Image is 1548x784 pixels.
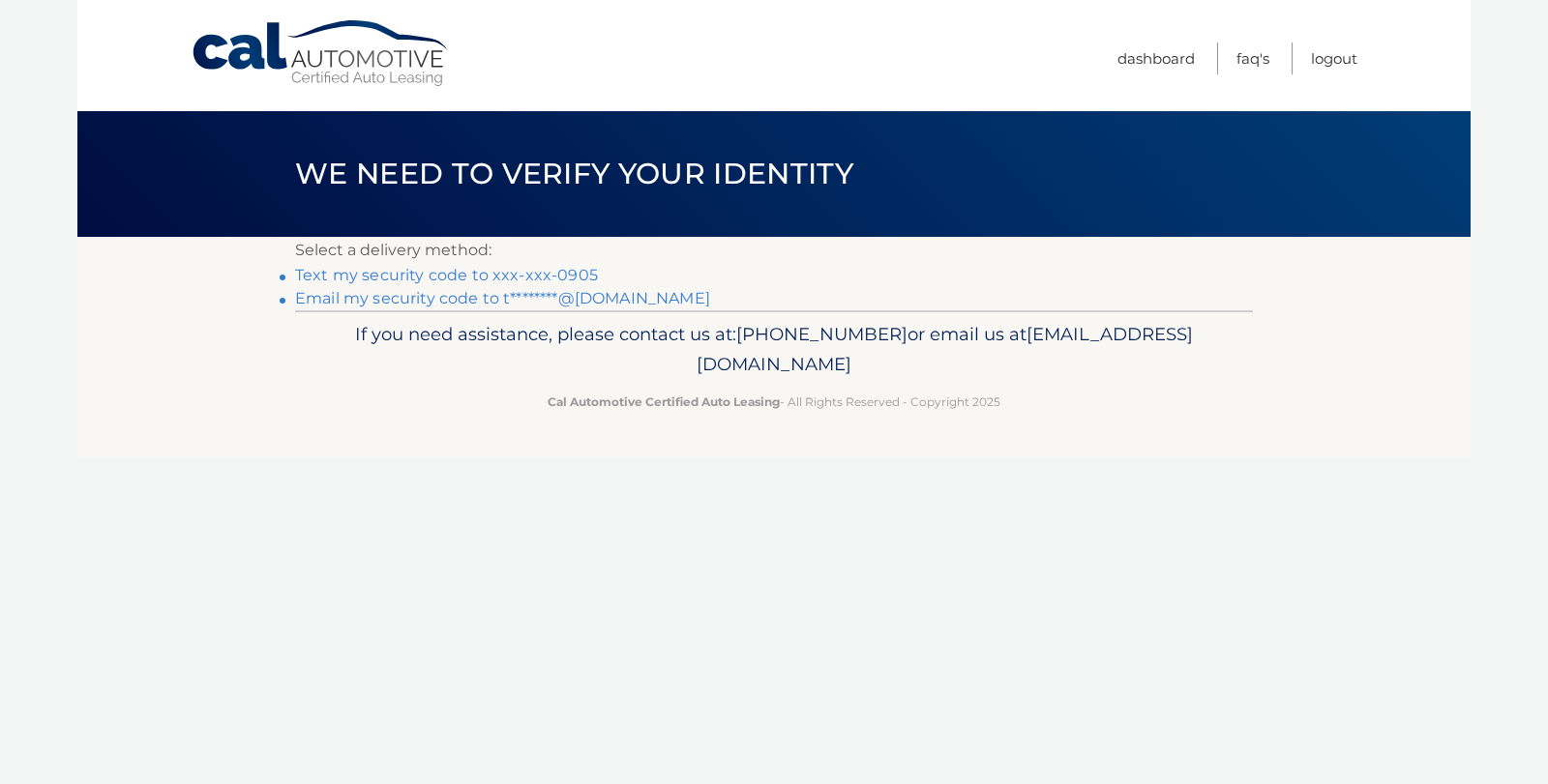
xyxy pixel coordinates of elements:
[736,323,908,345] span: [PHONE_NUMBER]
[191,19,452,88] a: Cal Automotive
[308,392,1240,412] p: - All Rights Reserved - Copyright 2025
[295,289,710,307] a: Email my security code to t********@[DOMAIN_NAME]
[295,237,1253,264] p: Select a delivery method:
[1236,43,1269,74] a: FAQ's
[308,319,1240,381] p: If you need assistance, please contact us at: or email us at
[548,394,780,409] strong: Cal Automotive Certified Auto Leasing
[295,266,598,284] a: Text my security code to xxx-xxx-0905
[295,156,853,191] span: We need to verify your identity
[1117,43,1195,74] a: Dashboard
[1311,43,1357,74] a: Logout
